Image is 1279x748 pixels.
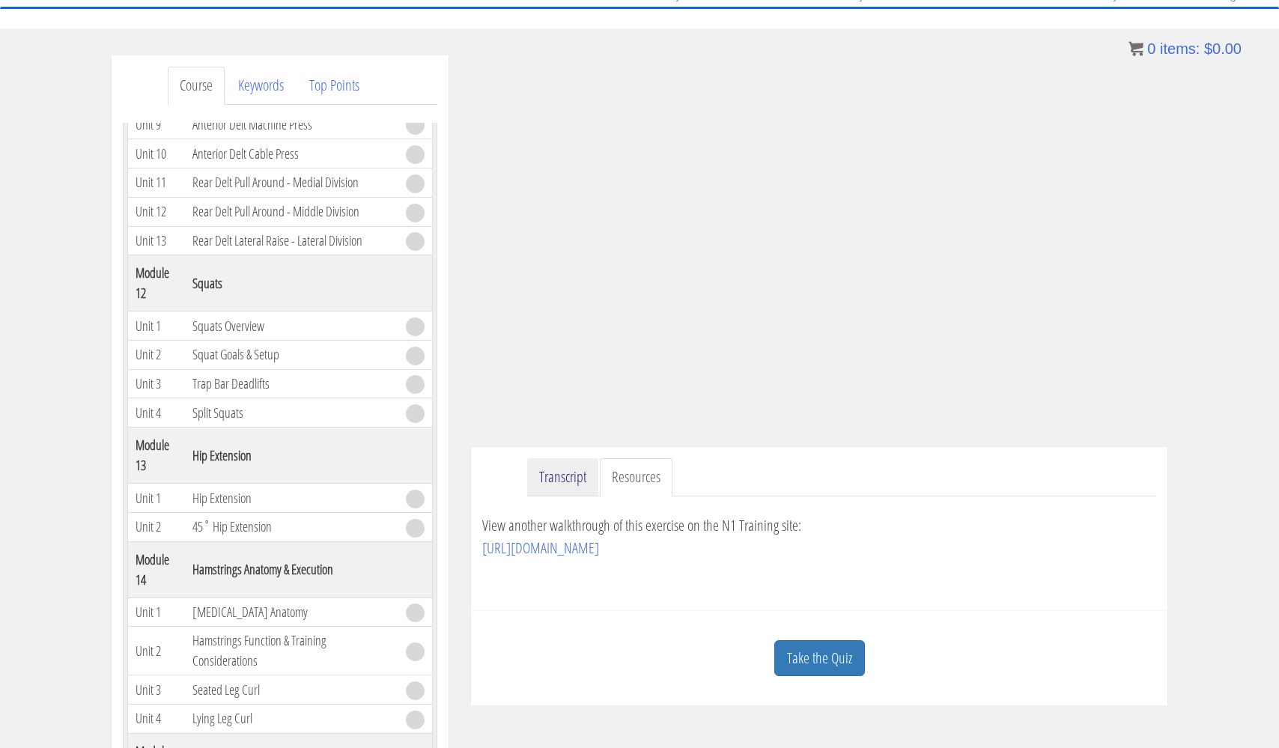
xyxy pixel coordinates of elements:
td: Rear Delt Pull Around - Medial Division [185,168,398,198]
a: Resources [600,458,672,496]
td: Unit 1 [128,484,185,513]
a: Course [168,67,225,105]
td: Unit 12 [128,197,185,226]
td: Unit 1 [128,598,185,627]
span: 0 [1147,40,1155,57]
td: Rear Delt Pull Around - Middle Division [185,197,398,226]
th: Module 12 [128,255,185,311]
th: Module 14 [128,541,185,598]
a: Take the Quiz [774,640,865,677]
th: Module 13 [128,428,185,484]
td: Hip Extension [185,484,398,513]
th: Hamstrings Anatomy & Execution [185,541,398,598]
td: Rear Delt Lateral Raise - Lateral Division [185,226,398,255]
td: [MEDICAL_DATA] Anatomy [185,598,398,627]
td: Unit 9 [128,110,185,139]
td: Squat Goals & Setup [185,340,398,369]
img: icon11.png [1128,41,1143,56]
td: Split Squats [185,398,398,428]
td: Unit 2 [128,340,185,369]
td: Unit 1 [128,311,185,341]
td: Unit 11 [128,168,185,198]
td: Unit 3 [128,675,185,705]
a: 0 items: $0.00 [1128,40,1242,57]
td: Unit 4 [128,398,185,428]
th: Squats [185,255,398,311]
td: Seated Leg Curl [185,675,398,705]
td: Anterior Delt Cable Press [185,139,398,168]
td: Lying Leg Curl [185,705,398,734]
a: Top Points [297,67,371,105]
p: View another walkthrough of this exercise on the N1 Training site: [482,514,1156,559]
td: Unit 4 [128,705,185,734]
td: Unit 10 [128,139,185,168]
td: Unit 13 [128,226,185,255]
bdi: 0.00 [1204,40,1242,57]
a: [URL][DOMAIN_NAME] [482,538,599,558]
a: Keywords [226,67,296,105]
td: Unit 3 [128,369,185,398]
td: Anterior Delt Machine Press [185,110,398,139]
a: Transcript [527,458,598,496]
td: Hamstrings Function & Training Considerations [185,627,398,675]
th: Hip Extension [185,428,398,484]
td: 45˚ Hip Extension [185,512,398,541]
td: Trap Bar Deadlifts [185,369,398,398]
span: $ [1204,40,1212,57]
td: Unit 2 [128,627,185,675]
span: items: [1160,40,1200,57]
td: Squats Overview [185,311,398,341]
td: Unit 2 [128,512,185,541]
